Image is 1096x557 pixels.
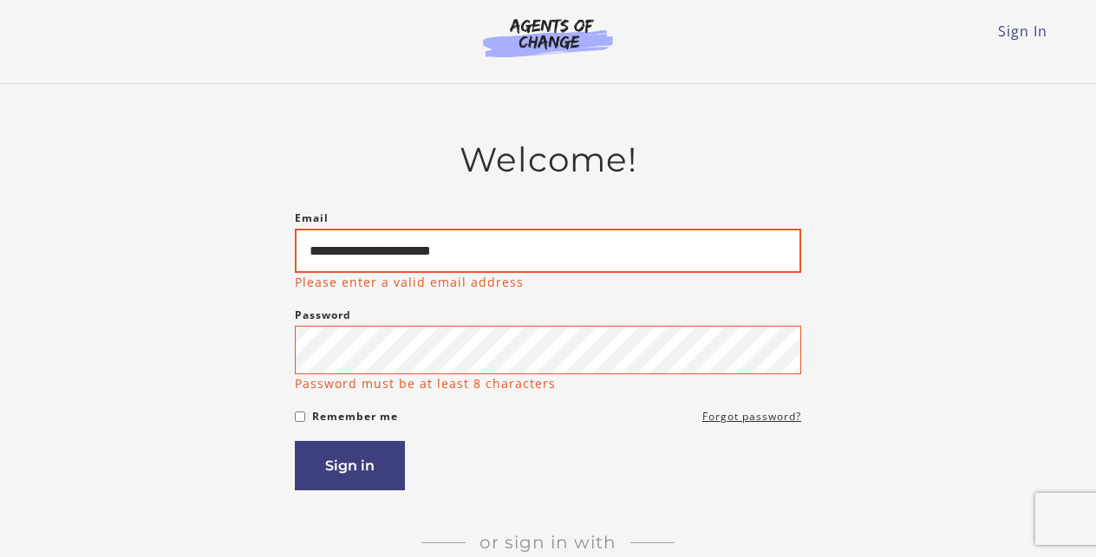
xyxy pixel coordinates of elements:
p: Password must be at least 8 characters [295,374,556,392]
label: Remember me [312,406,398,427]
label: Password [295,305,351,326]
p: Please enter a valid email address [295,273,524,291]
label: Email [295,208,329,229]
img: Agents of Change Logo [465,17,631,57]
span: Or sign in with [466,532,630,553]
button: Sign in [295,441,405,490]
a: Sign In [998,22,1047,41]
a: Forgot password? [702,406,801,427]
h2: Welcome! [295,139,801,180]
